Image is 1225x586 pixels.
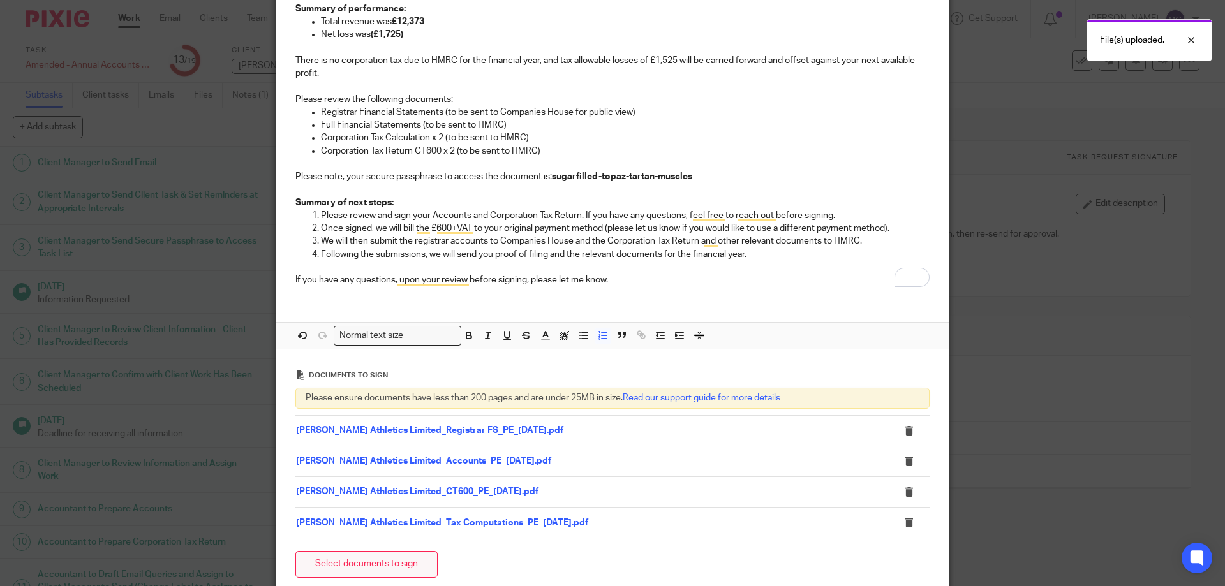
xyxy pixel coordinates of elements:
[295,274,930,286] p: If you have any questions, upon your review before signing, please let me know.
[296,426,563,435] a: [PERSON_NAME] Athletics Limited_Registrar FS_PE_[DATE].pdf
[408,329,454,342] input: Search for option
[334,326,461,346] div: Search for option
[321,209,930,222] p: Please review and sign your Accounts and Corporation Tax Return. If you have any questions, feel ...
[321,131,930,144] p: Corporation Tax Calculation x 2 (to be sent to HMRC)
[552,172,692,181] strong: sugarfilled-topaz-tartan-muscles
[321,119,930,131] p: Full Financial Statements (to be sent to HMRC)
[295,388,930,408] div: Please ensure documents have less than 200 pages and are under 25MB in size.
[321,235,930,247] p: We will then submit the registrar accounts to Companies House and the Corporation Tax Return and ...
[295,198,394,207] strong: Summary of next steps:
[295,170,930,183] p: Please note, your secure passphrase to access the document is:
[296,518,588,527] a: [PERSON_NAME] Athletics Limited_Tax Computations_PE_[DATE].pdf
[296,487,538,496] a: [PERSON_NAME] Athletics Limited_CT600_PE_[DATE].pdf
[1100,34,1164,47] p: File(s) uploaded.
[321,248,930,261] p: Following the submissions, we will send you proof of filing and the relevant documents for the fi...
[321,222,930,235] p: Once signed, we will bill the £600+VAT to your original payment method (please let us know if you...
[321,145,930,157] p: Corporation Tax Return CT600 x 2 (to be sent to HMRC)
[309,372,388,379] span: Documents to sign
[321,106,930,119] p: Registrar Financial Statements (to be sent to Companies House for public view)
[296,457,551,465] a: [PERSON_NAME] Athletics Limited_Accounts_PE_[DATE].pdf
[623,393,780,402] a: Read our support guide for more details
[295,551,438,578] button: Select documents to sign
[337,329,406,342] span: Normal text size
